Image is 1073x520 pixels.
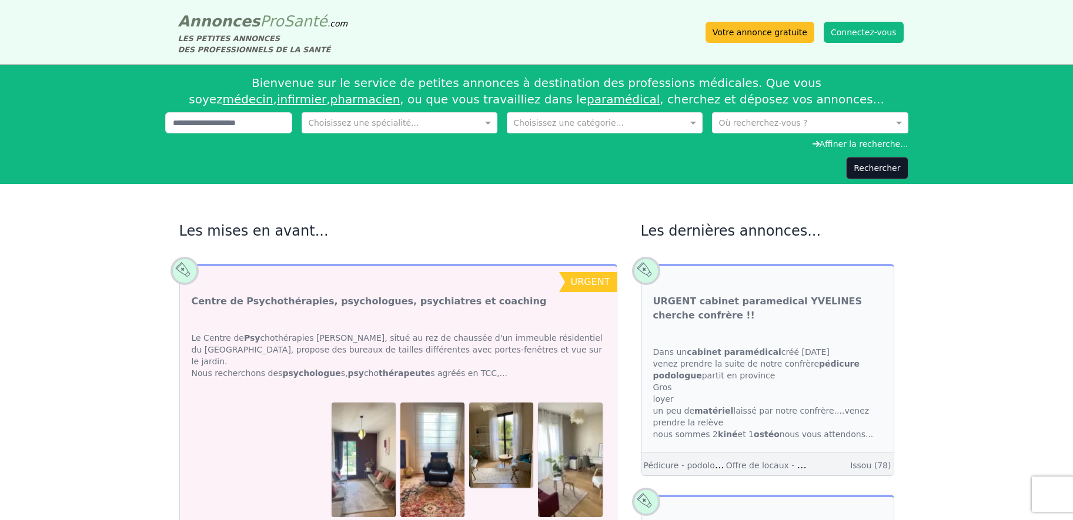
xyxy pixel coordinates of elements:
strong: kiné [718,430,738,439]
button: Rechercher [846,157,908,179]
span: .com [327,19,347,28]
div: LES PETITES ANNONCES DES PROFESSIONNELS DE LA SANTÉ [178,33,348,55]
strong: psy [347,368,363,378]
strong: cabinet [687,347,721,357]
strong: psychologue [282,368,340,378]
a: Issou (78) [850,461,891,470]
a: pharmacien [330,92,400,106]
div: Bienvenue sur le service de petites annonces à destination des professions médicales. Que vous so... [165,70,908,112]
a: médecin [223,92,273,106]
a: Offre de locaux - Clientèle [726,459,834,471]
a: Centre de Psychothérapies, psychologues, psychiatres et coaching [192,294,547,308]
span: urgent [570,276,610,287]
strong: pédicure [819,359,860,368]
h2: Les mises en avant... [179,222,617,240]
img: Centre de Psychothérapies, psychologues, psychiatres et coaching [332,402,396,516]
h2: Les dernières annonces... [641,222,894,240]
strong: ostéo [754,430,780,439]
span: Santé [284,12,327,30]
strong: podologue [653,371,702,380]
a: Pédicure - podologue [644,459,731,471]
strong: thérapeute [379,368,430,378]
div: Le Centre de chothérapies [PERSON_NAME], situé au rez de chaussée d'un immeuble résidentiel du [G... [180,320,617,391]
a: AnnoncesProSanté.com [178,12,348,30]
strong: paramédical [724,347,781,357]
img: Centre de Psychothérapies, psychologues, psychiatres et coaching [538,402,602,516]
strong: Psy [244,333,260,343]
span: Annonces [178,12,260,30]
a: paramédical [587,92,660,106]
a: infirmier [277,92,326,106]
div: Affiner la recherche... [165,138,908,150]
button: Connectez-vous [824,22,904,43]
strong: matériel [694,406,733,415]
img: Centre de Psychothérapies, psychologues, psychiatres et coaching [400,402,464,516]
img: Centre de Psychothérapies, psychologues, psychiatres et coaching [469,402,533,488]
a: Votre annonce gratuite [706,22,814,43]
a: URGENT cabinet paramedical YVELINES cherche confrère !! [653,294,882,323]
div: Dans un créé [DATE] venez prendre la suite de notre confrère partit en province Gros loyer un peu... [641,334,894,452]
span: Pro [260,12,284,30]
